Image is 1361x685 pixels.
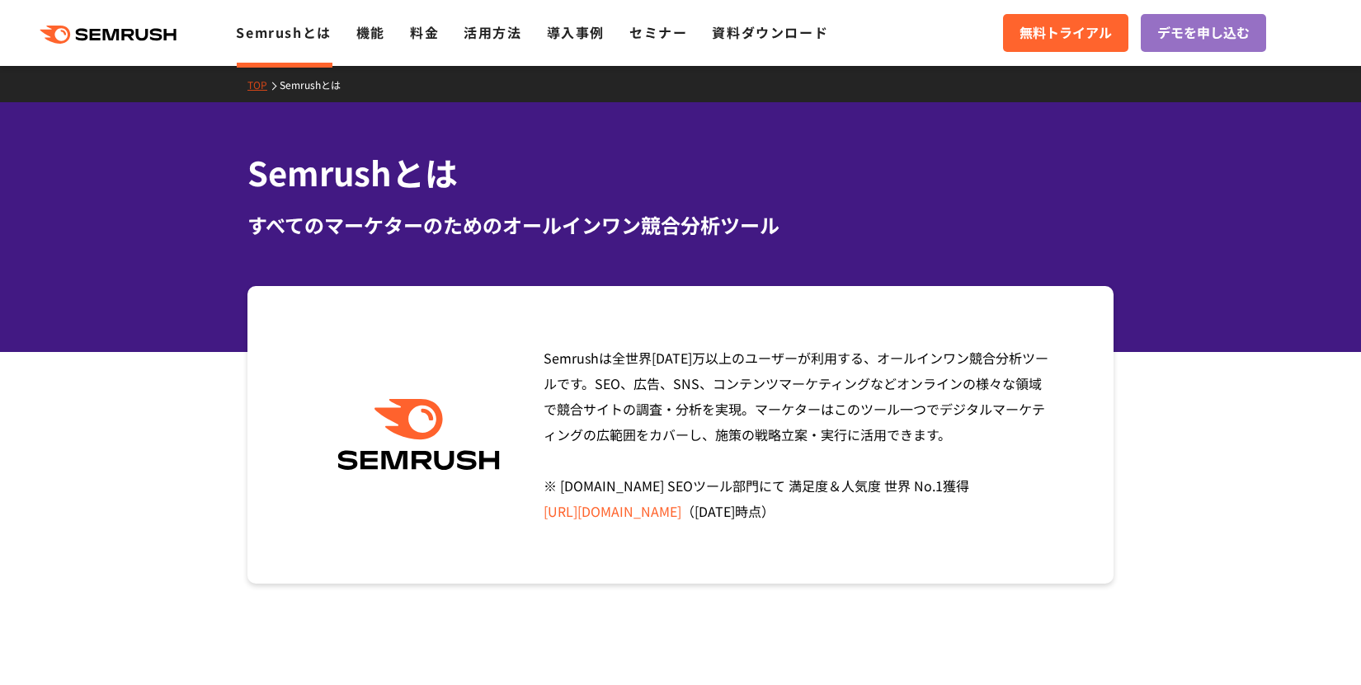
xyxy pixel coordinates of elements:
a: Semrushとは [280,77,353,91]
a: デモを申し込む [1141,14,1266,52]
a: 導入事例 [547,22,605,42]
a: Semrushとは [236,22,331,42]
a: 資料ダウンロード [712,22,828,42]
img: Semrush [329,399,508,471]
span: Semrushは全世界[DATE]万以上のユーザーが利用する、オールインワン競合分析ツールです。SEO、広告、SNS、コンテンツマーケティングなどオンラインの様々な領域で競合サイトの調査・分析を... [544,348,1048,521]
span: 無料トライアル [1020,22,1112,44]
a: セミナー [629,22,687,42]
a: 活用方法 [464,22,521,42]
a: 料金 [410,22,439,42]
a: TOP [247,77,280,91]
h1: Semrushとは [247,148,1114,197]
div: すべてのマーケターのためのオールインワン競合分析ツール [247,210,1114,240]
a: [URL][DOMAIN_NAME] [544,501,681,521]
a: 無料トライアル [1003,14,1128,52]
a: 機能 [356,22,385,42]
span: デモを申し込む [1157,22,1250,44]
